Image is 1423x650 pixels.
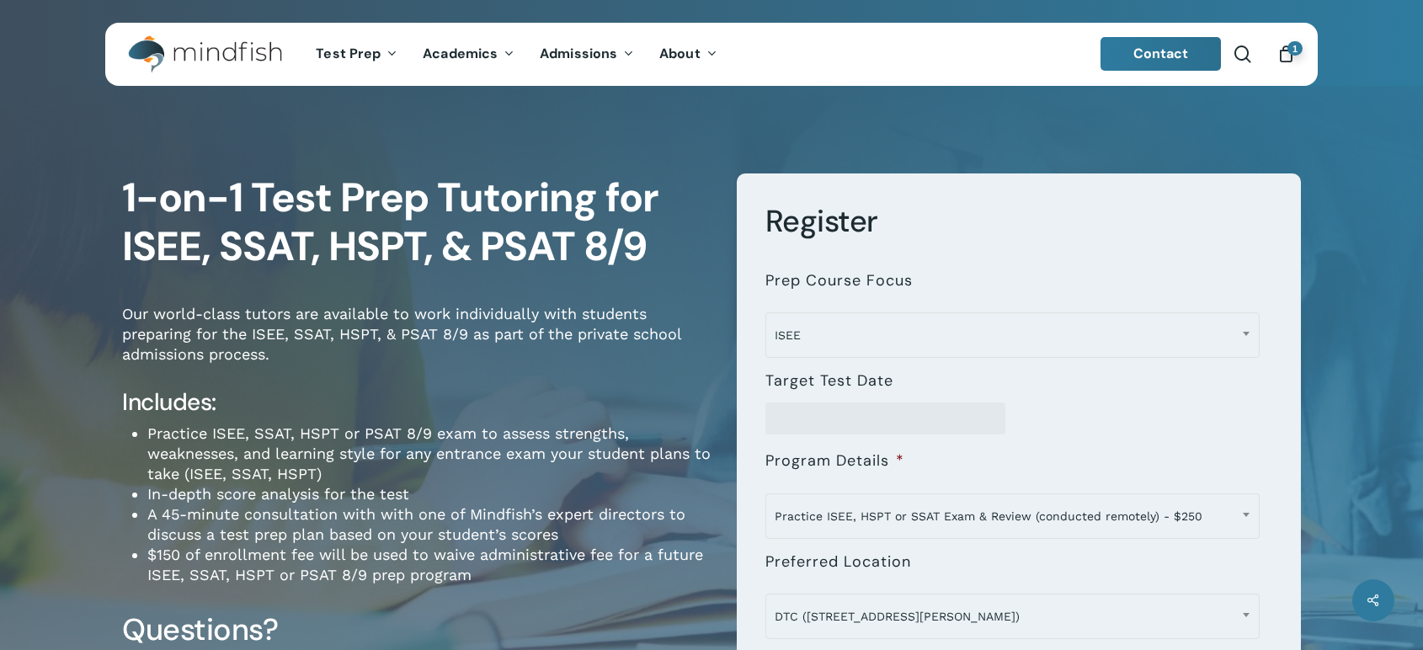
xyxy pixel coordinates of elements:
[527,47,647,61] a: Admissions
[659,45,701,62] span: About
[147,484,711,504] li: In-depth score analysis for the test
[765,202,1273,241] h3: Register
[1101,37,1222,71] a: Contact
[765,371,893,391] label: Target Test Date
[765,271,913,290] label: Prep Course Focus
[765,493,1260,539] span: Practice ISEE, HSPT or SSAT Exam & Review (conducted remotely) - $250
[540,45,617,62] span: Admissions
[303,47,410,61] a: Test Prep
[765,312,1260,358] span: ISEE
[1133,45,1189,62] span: Contact
[765,552,911,572] label: Preferred Location
[122,304,711,387] p: Our world-class tutors are available to work individually with students preparing for the ISEE, S...
[766,317,1259,353] span: ISEE
[766,599,1259,634] span: DTC (7950 E. Prentice Ave.)
[316,45,381,62] span: Test Prep
[147,424,711,484] li: Practice ISEE, SSAT, HSPT or PSAT 8/9 exam to assess strengths, weaknesses, and learning style fo...
[147,545,711,585] li: $150 of enrollment fee will be used to waive administrative fee for a future ISEE, SSAT, HSPT or ...
[423,45,498,62] span: Academics
[765,594,1260,639] span: DTC (7950 E. Prentice Ave.)
[410,47,527,61] a: Academics
[1042,525,1399,626] iframe: Chatbot
[122,610,711,649] h3: Questions?
[303,23,729,86] nav: Main Menu
[147,504,711,545] li: A 45-minute consultation with with one of Mindfish’s expert directors to discuss a test prep plan...
[765,451,904,471] label: Program Details
[647,47,730,61] a: About
[766,498,1259,534] span: Practice ISEE, HSPT or SSAT Exam & Review (conducted remotely) - $250
[105,23,1318,86] header: Main Menu
[1276,45,1295,63] a: Cart
[122,387,711,418] h4: Includes:
[122,173,711,271] h1: 1-on-1 Test Prep Tutoring for ISEE, SSAT, HSPT, & PSAT 8/9
[1287,41,1303,56] span: 1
